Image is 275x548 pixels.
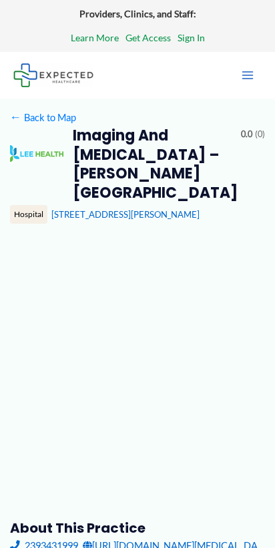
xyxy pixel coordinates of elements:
[13,63,93,87] img: Expected Healthcare Logo - side, dark font, small
[255,127,265,142] span: (0)
[125,29,171,47] a: Get Access
[10,111,22,123] span: ←
[234,61,262,89] button: Main menu toggle
[73,127,232,202] h2: Imaging and [MEDICAL_DATA] – [PERSON_NAME][GEOGRAPHIC_DATA]
[10,205,47,224] div: Hospital
[51,209,200,220] a: [STREET_ADDRESS][PERSON_NAME]
[79,8,196,19] strong: Providers, Clinics, and Staff:
[71,29,119,47] a: Learn More
[10,109,76,127] a: ←Back to Map
[241,127,252,142] span: 0.0
[178,29,205,47] a: Sign In
[10,519,266,537] h3: About this practice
